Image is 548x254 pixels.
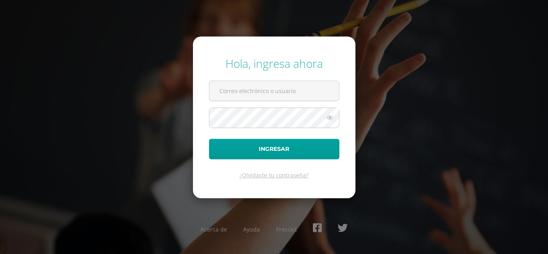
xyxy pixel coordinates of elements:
[276,226,297,233] a: Presskit
[243,226,260,233] a: Ayuda
[209,56,339,71] div: Hola, ingresa ahora
[239,171,309,179] a: ¿Olvidaste tu contraseña?
[209,81,339,101] input: Correo electrónico o usuario
[209,139,339,159] button: Ingresar
[201,226,227,233] a: Acerca de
